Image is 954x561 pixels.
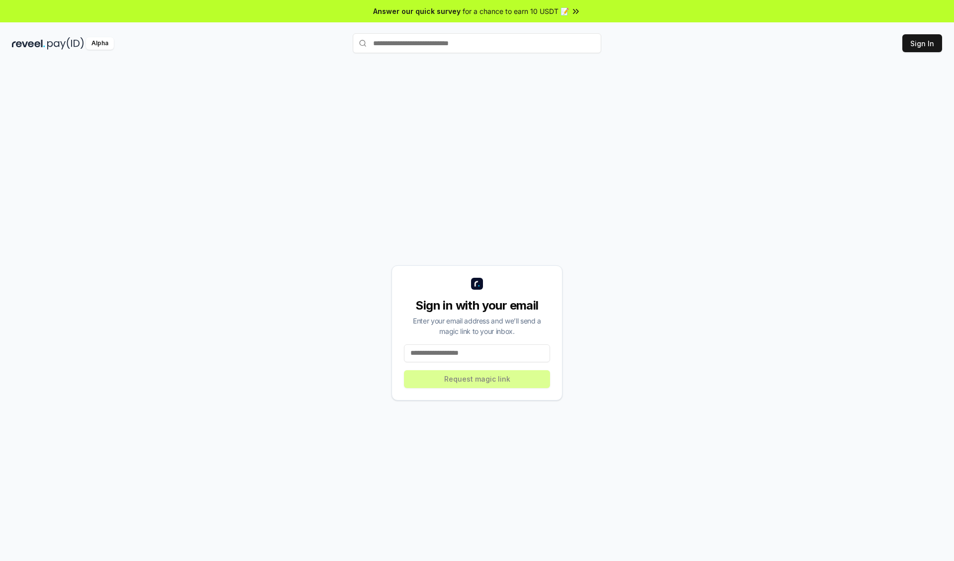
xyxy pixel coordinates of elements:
img: pay_id [47,37,84,50]
img: reveel_dark [12,37,45,50]
img: logo_small [471,278,483,290]
div: Enter your email address and we’ll send a magic link to your inbox. [404,316,550,336]
div: Alpha [86,37,114,50]
span: Answer our quick survey [373,6,461,16]
button: Sign In [902,34,942,52]
div: Sign in with your email [404,298,550,314]
span: for a chance to earn 10 USDT 📝 [463,6,569,16]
